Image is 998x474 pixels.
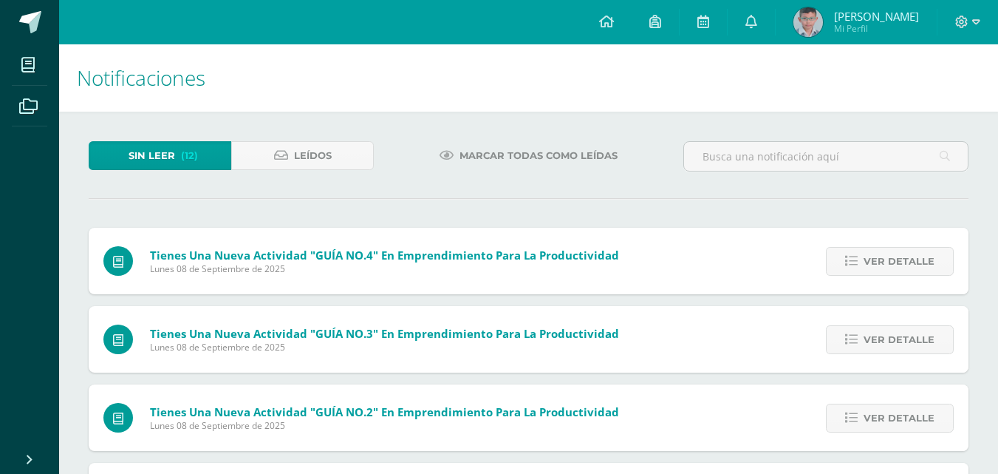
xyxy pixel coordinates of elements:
span: (12) [181,142,198,169]
a: Sin leer(12) [89,141,231,170]
span: Notificaciones [77,64,205,92]
span: Ver detalle [864,404,934,432]
span: Ver detalle [864,326,934,353]
a: Marcar todas como leídas [421,141,636,170]
span: Lunes 08 de Septiembre de 2025 [150,263,619,275]
span: Marcar todas como leídas [459,142,618,169]
span: Leídos [294,142,332,169]
span: Lunes 08 de Septiembre de 2025 [150,341,619,353]
input: Busca una notificación aquí [684,142,968,171]
span: Sin leer [129,142,175,169]
a: Leídos [231,141,374,170]
span: Tienes una nueva actividad "GUÍA NO.2" En Emprendimiento para la Productividad [150,404,619,419]
span: Mi Perfil [834,22,919,35]
span: Ver detalle [864,248,934,275]
span: [PERSON_NAME] [834,9,919,24]
span: Lunes 08 de Septiembre de 2025 [150,419,619,432]
span: Tienes una nueva actividad "GUÍA NO.3" En Emprendimiento para la Productividad [150,326,619,341]
span: Tienes una nueva actividad "GUÍA NO.4" En Emprendimiento para la Productividad [150,248,619,263]
img: 8b7fbde8971f8ee6ea5c5692e75bf0b7.png [793,7,823,37]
